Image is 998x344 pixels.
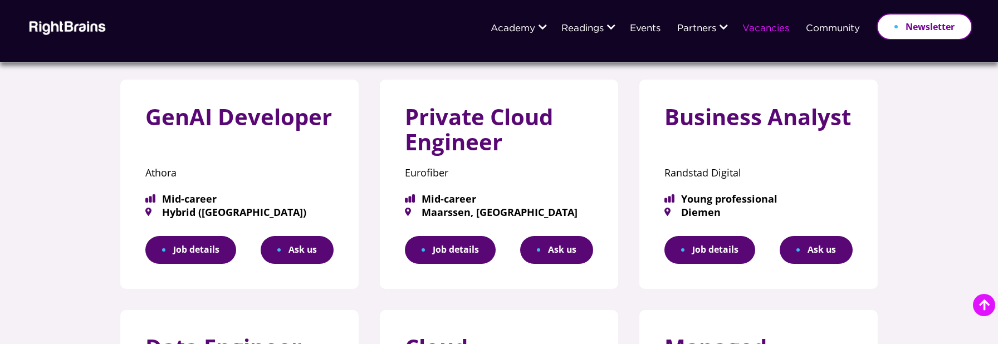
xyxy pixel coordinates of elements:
a: Academy [491,24,535,34]
img: Rightbrains [26,19,106,35]
a: Job details [405,236,496,264]
a: Partners [677,24,716,34]
a: Community [806,24,860,34]
a: Newsletter [877,13,972,40]
span: Diemen [664,207,853,217]
h3: Business Analyst [664,105,853,138]
a: Job details [664,236,755,264]
h3: GenAI Developer [145,105,334,138]
span: Mid-career [405,194,593,204]
p: Athora [145,163,334,183]
span: Mid-career [145,194,334,204]
a: Job details [145,236,236,264]
button: Ask us [520,236,593,264]
p: Randstad Digital [664,163,853,183]
span: Young professional [664,194,853,204]
a: Events [630,24,661,34]
a: Vacancies [742,24,789,34]
p: Eurofiber [405,163,593,183]
button: Ask us [780,236,853,264]
h3: Private Cloud Engineer [405,105,593,163]
button: Ask us [261,236,334,264]
a: Readings [561,24,604,34]
span: Hybrid ([GEOGRAPHIC_DATA]) [145,207,334,217]
span: Maarssen, [GEOGRAPHIC_DATA] [405,207,593,217]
